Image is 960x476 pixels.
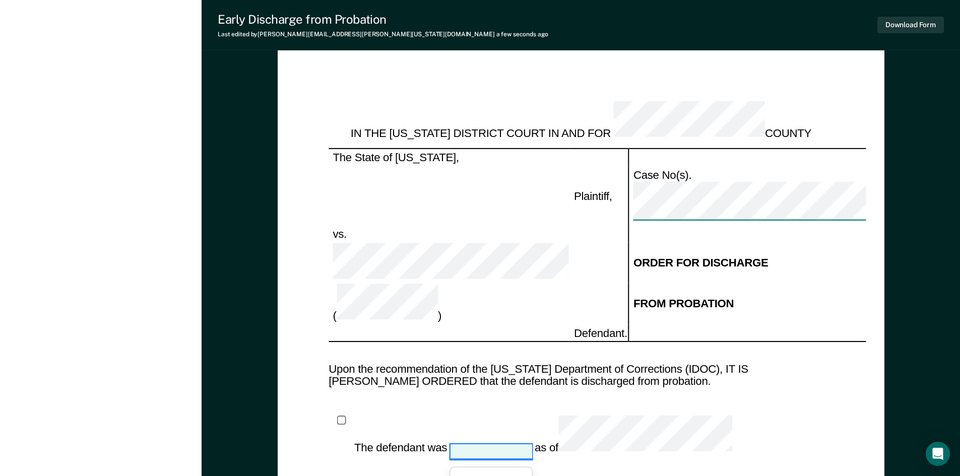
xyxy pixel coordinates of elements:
span: a few seconds ago [496,31,548,38]
button: Download Form [877,17,944,33]
td: Defendant. [569,324,628,342]
td: vs. [329,226,569,242]
div: The defendant was as of [354,416,732,459]
td: The State of [US_STATE], [329,149,569,166]
td: Plaintiff, [569,166,628,226]
div: Last edited by [PERSON_NAME][EMAIL_ADDRESS][PERSON_NAME][US_STATE][DOMAIN_NAME] [218,31,548,38]
div: Upon the recommendation of the [US_STATE] Department of Corrections (IDOC), IT IS [PERSON_NAME] O... [329,363,833,387]
div: Early Discharge from Probation [218,12,548,27]
td: ( ) [329,283,569,324]
div: IN THE [US_STATE] DISTRICT COURT IN AND FOR COUNTY [329,101,833,141]
div: Open Intercom Messenger [926,442,950,466]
